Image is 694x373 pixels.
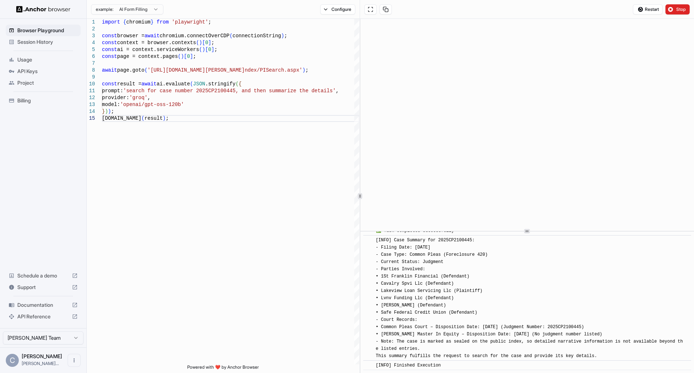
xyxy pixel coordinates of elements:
span: prompt: [102,88,123,94]
span: ) [163,115,166,121]
span: ✅ Task completed successfully [376,228,454,233]
span: caroline@growthproteam.com [22,361,59,366]
span: ​ [367,362,370,369]
span: ( [141,115,144,121]
button: Restart [633,4,663,14]
div: 8 [87,67,95,74]
div: 10 [87,81,95,88]
span: ) [181,54,184,59]
span: ) [202,47,205,52]
span: ; [211,40,214,46]
span: { [123,19,126,25]
span: Powered with ❤️ by Anchor Browser [187,364,259,373]
div: Session History [6,36,81,48]
span: result [145,115,163,121]
span: ) [105,109,108,114]
span: context = browser.contexts [117,40,196,46]
span: page = context.pages [117,54,178,59]
div: 9 [87,74,95,81]
span: ( [196,40,199,46]
span: chromium.connectOverCDP [160,33,230,39]
div: 6 [87,53,95,60]
span: await [145,33,160,39]
div: 14 [87,108,95,115]
div: Support [6,281,81,293]
div: 2 [87,26,95,33]
span: ] [190,54,193,59]
span: ( [230,33,232,39]
button: Configure [320,4,355,14]
span: const [102,54,117,59]
span: await [102,67,117,73]
span: [INFO] Case Summary for 2025CP2100445: - Filing Date: [DATE] - Case Type: Common Pleas (Foreclosu... [376,238,683,359]
span: await [141,81,157,87]
span: API Reference [17,313,69,320]
span: Stop [676,7,686,12]
span: ( [190,81,193,87]
span: Restart [645,7,659,12]
span: provider: [102,95,129,101]
div: C [6,354,19,367]
span: ] [208,40,211,46]
span: .stringify [205,81,236,87]
span: [ [205,47,208,52]
div: API Keys [6,65,81,77]
span: , [336,88,339,94]
span: [ [202,40,205,46]
div: 7 [87,60,95,67]
span: } [150,19,153,25]
span: ) [303,67,305,73]
span: ; [111,109,114,114]
span: connectionString [232,33,281,39]
div: 1 [87,19,95,26]
div: API Reference [6,311,81,322]
span: , [147,95,150,101]
span: ) [199,40,202,46]
div: Browser Playground [6,25,81,36]
span: ( [145,67,147,73]
span: Project [17,79,78,86]
span: { [239,81,241,87]
div: 13 [87,101,95,108]
div: Usage [6,54,81,65]
span: ) [281,33,284,39]
span: page.goto [117,67,145,73]
span: Session History [17,38,78,46]
span: Caroline Hinton [22,353,62,359]
span: Billing [17,97,78,104]
span: chromium [126,19,150,25]
span: result = [117,81,141,87]
span: ai = context.serviceWorkers [117,47,199,52]
div: Project [6,77,81,89]
span: ai.evaluate [157,81,190,87]
span: Schedule a demo [17,272,69,279]
span: 0 [208,47,211,52]
div: Billing [6,95,81,106]
span: ndex/PISearch.aspx' [245,67,303,73]
div: 5 [87,46,95,53]
span: 0 [205,40,208,46]
button: Copy session ID [380,4,392,14]
span: ( [199,47,202,52]
img: Anchor Logo [16,6,70,13]
div: Schedule a demo [6,270,81,281]
span: const [102,40,117,46]
span: 'playwright' [172,19,208,25]
span: ; [208,19,211,25]
span: Support [17,284,69,291]
button: Stop [665,4,690,14]
span: '[URL][DOMAIN_NAME][PERSON_NAME] [147,67,245,73]
span: ; [193,54,196,59]
span: import [102,19,120,25]
span: ; [214,47,217,52]
span: [ [184,54,187,59]
span: Usage [17,56,78,63]
div: Documentation [6,299,81,311]
span: JSON [193,81,205,87]
span: browser = [117,33,145,39]
span: [DOMAIN_NAME] [102,115,141,121]
span: 0 [187,54,190,59]
span: const [102,47,117,52]
span: 'openai/gpt-oss-120b' [120,102,184,107]
span: ] [211,47,214,52]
